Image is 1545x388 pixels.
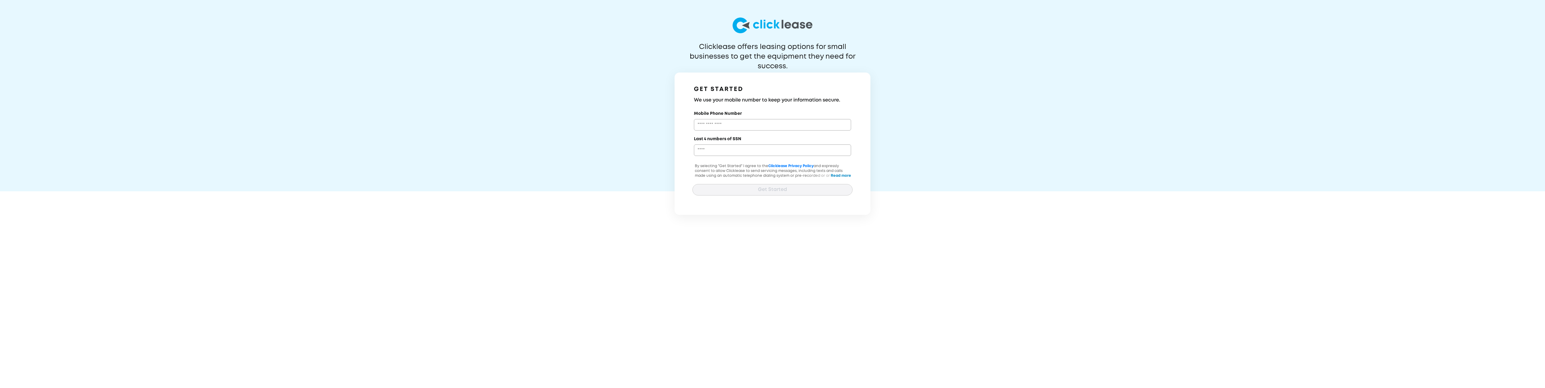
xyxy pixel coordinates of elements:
[694,97,851,104] h3: We use your mobile number to keep your information secure.
[692,184,853,196] button: Get Started
[694,136,741,142] label: Last 4 numbers of SSN
[733,18,812,33] img: logo-larg
[694,85,851,94] h1: GET STARTED
[694,111,742,117] label: Mobile Phone Number
[692,164,853,193] p: By selecting "Get Started" I agree to the and expressly consent to allow Clicklease to send servi...
[675,42,870,62] p: Clicklease offers leasing options for small businesses to get the equipment they need for success.
[768,164,814,168] a: Clicklease Privacy Policy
